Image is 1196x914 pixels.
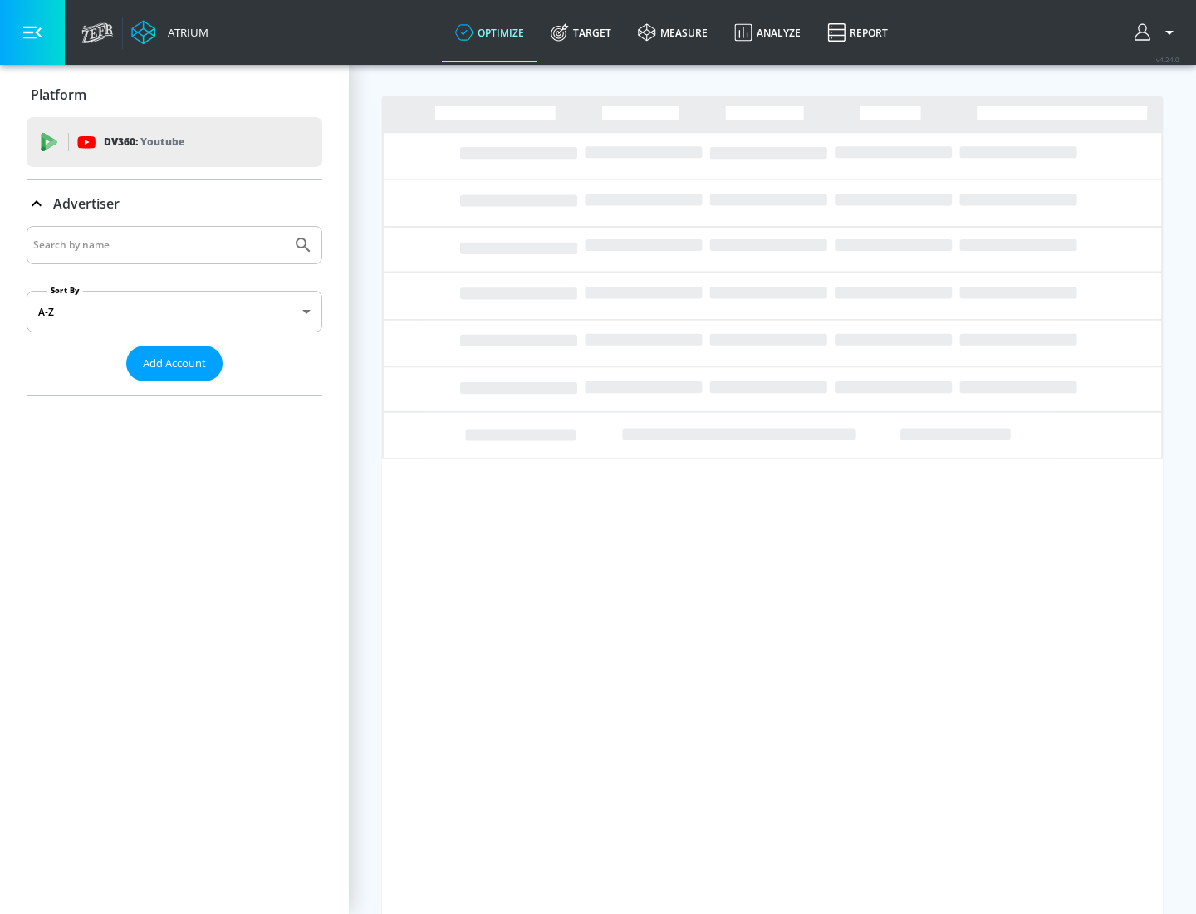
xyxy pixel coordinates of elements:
a: Target [537,2,625,62]
span: v 4.24.0 [1156,55,1179,64]
p: DV360: [104,133,184,151]
label: Sort By [47,285,83,296]
a: Analyze [721,2,814,62]
div: Advertiser [27,180,322,227]
button: Add Account [126,346,223,381]
p: Advertiser [53,194,120,213]
div: A-Z [27,291,322,332]
input: Search by name [33,234,285,256]
a: Report [814,2,901,62]
a: measure [625,2,721,62]
span: Add Account [143,354,206,373]
div: Advertiser [27,226,322,395]
p: Youtube [140,133,184,150]
nav: list of Advertiser [27,381,322,395]
div: Platform [27,71,322,118]
div: DV360: Youtube [27,117,322,167]
a: Atrium [131,20,208,45]
a: optimize [442,2,537,62]
p: Platform [31,86,86,104]
div: Atrium [161,25,208,40]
